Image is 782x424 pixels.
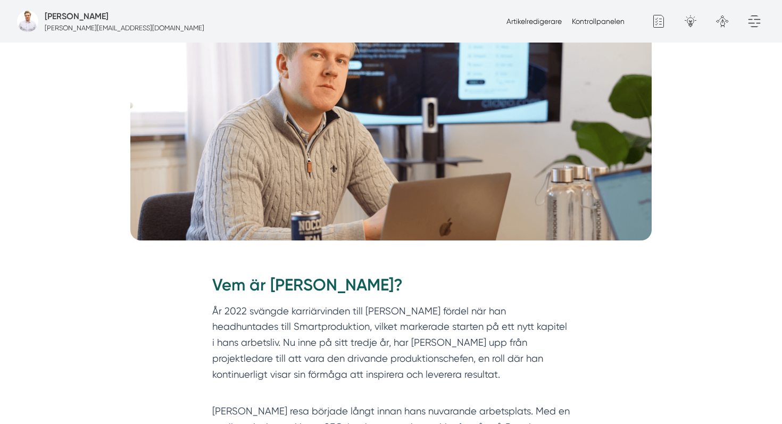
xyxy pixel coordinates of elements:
[506,17,562,26] a: Artikelredigerare
[212,273,570,303] h2: Vem är [PERSON_NAME]?
[45,23,204,33] p: [PERSON_NAME][EMAIL_ADDRESS][DOMAIN_NAME]
[212,303,570,398] p: År 2022 svängde karriärvinden till [PERSON_NAME] fördel när han headhuntades till Smartproduktion...
[45,10,109,23] h5: Administratör
[17,11,38,32] img: foretagsbild-pa-smartproduktion-en-webbyraer-i-dalarnas-lan.jpg
[572,17,625,26] a: Kontrollpanelen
